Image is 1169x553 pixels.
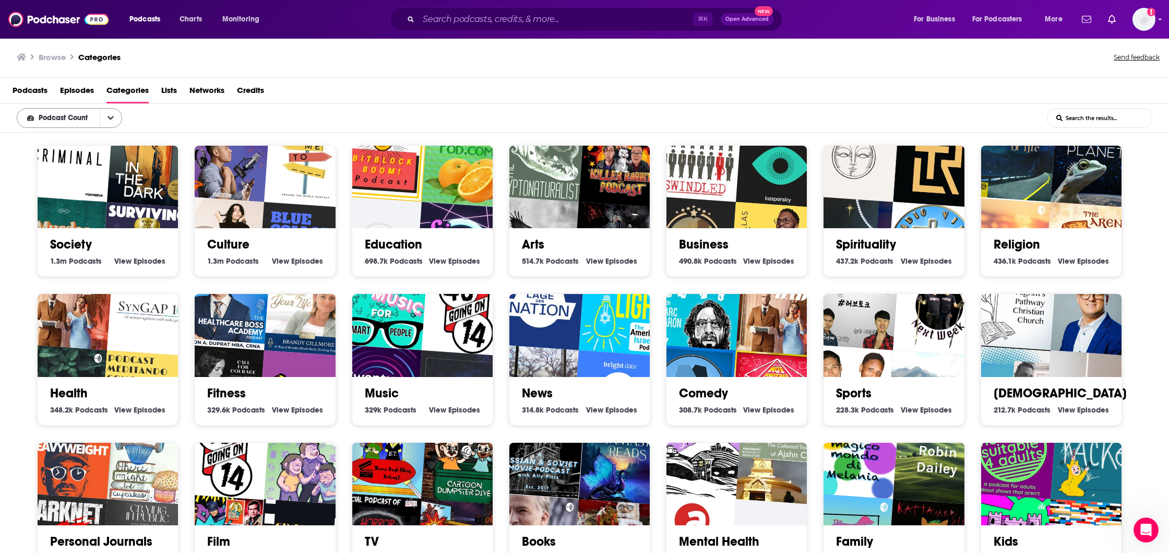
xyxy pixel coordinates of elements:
[207,256,259,266] a: 1.3m Culture Podcasts
[365,405,381,415] span: 329k
[107,266,197,356] img: SynGAP10 weekly 10 minute updates on SYNGAP1
[106,82,149,103] a: Categories
[1077,405,1109,415] span: Episodes
[180,112,270,202] div: The Jordan Harbinger Show
[50,534,152,549] a: Personal Journals
[429,405,446,415] span: View
[215,11,273,28] button: open menu
[173,11,208,28] a: Charts
[522,534,556,549] a: Books
[448,256,480,266] span: Episodes
[365,385,399,401] a: Music
[679,256,702,266] span: 490.8k
[22,112,112,202] img: Criminal
[13,82,47,103] span: Podcasts
[679,534,759,549] a: Mental Health
[237,82,264,103] span: Credits
[755,6,773,16] span: New
[578,266,668,356] div: Let there be Light - The American Israelite Newspaper Podcast
[736,415,826,504] img: The Collected Teachings of Ajahn Chah - Audiobook
[1050,415,1140,504] div: Kinderkacke - von BuzzFeed Germany
[546,256,579,266] span: Podcasts
[207,405,265,415] a: 329.6k Fitness Podcasts
[605,256,637,266] span: Episodes
[914,12,955,27] span: For Business
[679,256,737,266] a: 490.8k Business Podcasts
[448,405,480,415] span: Episodes
[114,405,165,415] a: View Health Episodes
[180,260,270,350] img: Healthcare Boss Academy Podcast
[337,112,427,202] img: The BitBlockBoom Bitcoin Podcast
[578,117,668,207] img: Killer Rabbit Podcast
[901,256,952,266] a: View Spirituality Episodes
[809,260,899,350] img: [용광로 라이브] 러브토크
[421,266,511,356] img: 40 Going On 14
[725,17,769,22] span: Open Advanced
[17,114,100,122] button: open menu
[809,408,899,498] img: IL MAGICO MONDO DI MELANIA
[1050,117,1140,207] div: Sentient Planet
[994,237,1040,252] a: Religion
[893,415,983,504] img: Robin D.
[994,534,1018,549] a: Kids
[75,405,108,415] span: Podcasts
[78,52,121,62] a: Categories
[586,256,637,266] a: View Arts Episodes
[1050,266,1140,356] img: Rediscover the Gospel
[893,266,983,356] div: Better Luck Next Week
[107,415,197,504] img: There Might Be Cupcakes Podcast
[1018,256,1051,266] span: Podcasts
[365,256,423,266] a: 698.7k Education Podcasts
[39,52,66,62] h3: Browse
[129,12,160,27] span: Podcasts
[17,108,138,128] h2: Choose List sort
[522,405,579,415] a: 314.8k News Podcasts
[272,405,323,415] a: View Fitness Episodes
[264,266,354,356] div: Heal Yourself. Change Your Life™
[994,405,1051,415] a: 212.7k [DEMOGRAPHIC_DATA] Podcasts
[736,266,826,356] img: Your Mom & Dad
[836,385,872,401] a: Sports
[272,256,323,266] a: View Culture Episodes
[652,260,742,350] img: WTF with Marc Maron Podcast
[494,112,584,202] div: The Cryptonaturalist
[161,82,177,103] span: Lists
[1077,256,1109,266] span: Episodes
[1058,256,1075,266] span: View
[743,405,760,415] span: View
[134,256,165,266] span: Episodes
[421,117,511,207] div: Learn Chinese & Culture @ iMandarinPod.com
[189,82,224,103] a: Networks
[994,256,1016,266] span: 436.1k
[1104,10,1120,28] a: Show notifications dropdown
[22,260,112,350] img: Your Mom & Dad
[39,114,91,122] span: Podcast Count
[836,534,873,549] a: Family
[901,405,918,415] span: View
[836,405,894,415] a: 228.3k Sports Podcasts
[384,405,416,415] span: Podcasts
[762,405,794,415] span: Episodes
[50,256,67,266] span: 1.3m
[743,405,794,415] a: View Comedy Episodes
[920,256,952,266] span: Episodes
[107,117,197,207] div: In The Dark
[522,385,553,401] a: News
[578,415,668,504] img: Finding Fantasy Reads
[291,256,323,266] span: Episodes
[994,385,1127,401] a: [DEMOGRAPHIC_DATA]
[494,260,584,350] div: Lage der Nation - der Politik-Podcast aus Berlin
[264,415,354,504] img: Way Too Broad
[1132,8,1155,31] span: Logged in as sashagoldin
[337,408,427,498] div: Theme Park Films Podcast
[114,405,132,415] span: View
[704,405,737,415] span: Podcasts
